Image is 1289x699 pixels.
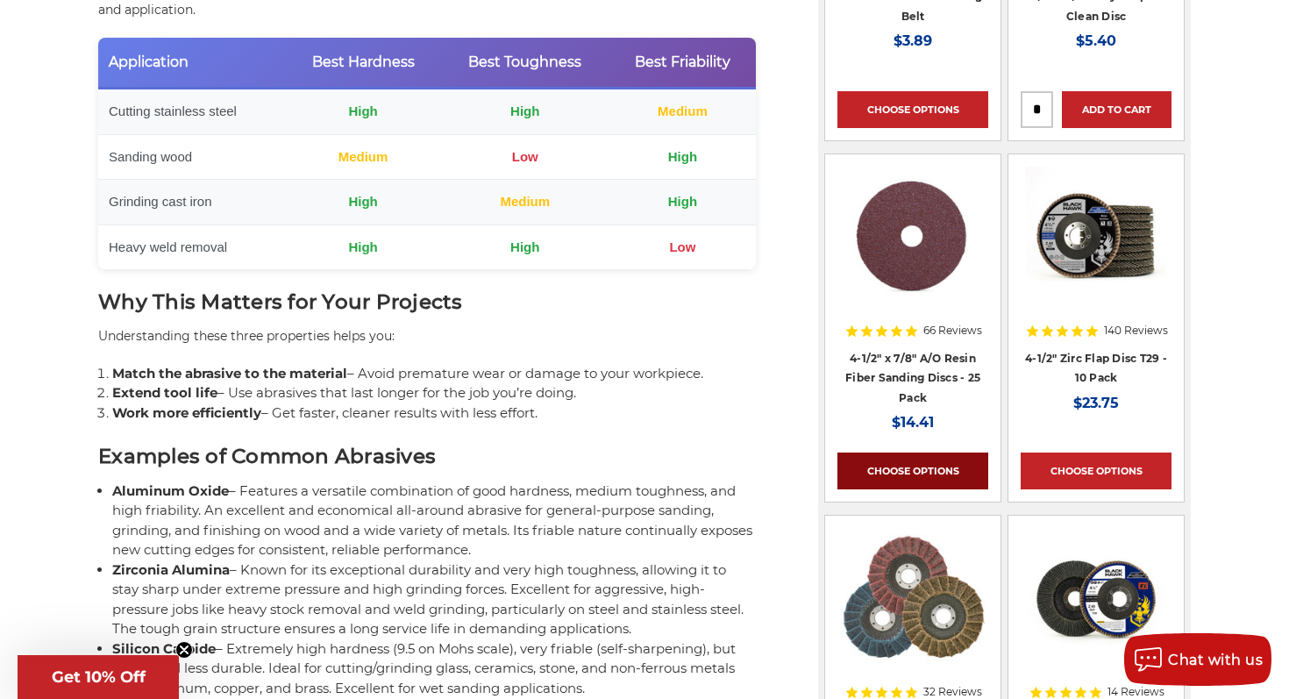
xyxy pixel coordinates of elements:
b: Aluminum Oxide [112,482,229,499]
td: High [285,180,440,225]
a: Choose Options [1021,453,1171,489]
td: Low [441,134,609,180]
a: Add to Cart [1062,91,1171,128]
img: 4.5" Black Hawk Zirconia Flap Disc 10 Pack [1026,167,1166,307]
span: – Avoid premature wear or damage to your workpiece. [347,365,703,382]
div: Get 10% OffClose teaser [18,655,179,699]
span: – Get faster, cleaner results with less effort. [261,404,538,421]
b: Why This Matters for Your Projects [98,289,463,314]
td: Sanding wood [98,134,285,180]
span: – Features a versatile combination of good hardness, medium toughness, and high friability. An ex... [112,482,752,559]
th: Best Friability [609,38,756,89]
span: Get 10% Off [52,667,146,687]
span: Chat with us [1168,652,1263,668]
a: 4.5" Black Hawk Zirconia Flap Disc 10 Pack [1021,167,1171,317]
button: Chat with us [1124,633,1271,686]
td: Grinding cast iron [98,180,285,225]
th: Application [98,38,285,89]
td: High [441,225,609,269]
td: Medium [441,180,609,225]
b: Extend tool life [112,384,217,401]
td: Heavy weld removal [98,225,285,269]
img: Scotch brite flap discs [841,528,985,668]
span: $23.75 [1073,395,1119,411]
a: Choose Options [837,453,988,489]
span: 140 Reviews [1104,325,1168,336]
span: 32 Reviews [923,687,982,697]
a: Choose Options [837,91,988,128]
a: 4-1/2" XL High Density Zirconia Flap Disc T29 [1021,528,1171,679]
span: $14.41 [892,414,934,431]
span: 14 Reviews [1107,687,1164,697]
span: $5.40 [1076,32,1116,49]
td: Medium [609,89,756,135]
a: 4.5 inch resin fiber disc [837,167,988,317]
b: Silicon Carbide [112,640,216,657]
img: 4.5 inch resin fiber disc [842,167,985,307]
a: Scotch brite flap discs [837,528,988,679]
span: 66 Reviews [923,325,982,336]
td: High [441,89,609,135]
td: Medium [285,134,440,180]
span: – Known for its exceptional durability and very high toughness, allowing it to stay sharp under e... [112,561,744,638]
th: Best Toughness [441,38,609,89]
td: High [285,225,440,269]
span: $3.89 [894,32,932,49]
b: Work more efficiently [112,404,261,421]
td: High [609,134,756,180]
b: Zirconia Alumina [112,561,230,578]
a: 4-1/2" Zirc Flap Disc T29 - 10 Pack [1025,352,1167,385]
td: Cutting stainless steel [98,89,285,135]
span: Understanding these three properties helps you: [98,328,395,344]
a: 4-1/2" x 7/8" A/O Resin Fiber Sanding Discs - 25 Pack [845,352,980,404]
span: – Extremely high hardness (9.5 on Mohs scale), very friable (self-sharpening), but brittle and le... [112,640,736,696]
td: Low [609,225,756,269]
button: Close teaser [175,641,193,659]
td: High [609,180,756,225]
b: Match the abrasive to the material [112,365,347,382]
th: Best Hardness [285,38,440,89]
b: Examples of Common Abrasives [98,444,436,468]
img: 4-1/2" XL High Density Zirconia Flap Disc T29 [1026,528,1166,668]
span: – Use abrasives that last longer for the job you’re doing. [217,384,576,401]
td: High [285,89,440,135]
